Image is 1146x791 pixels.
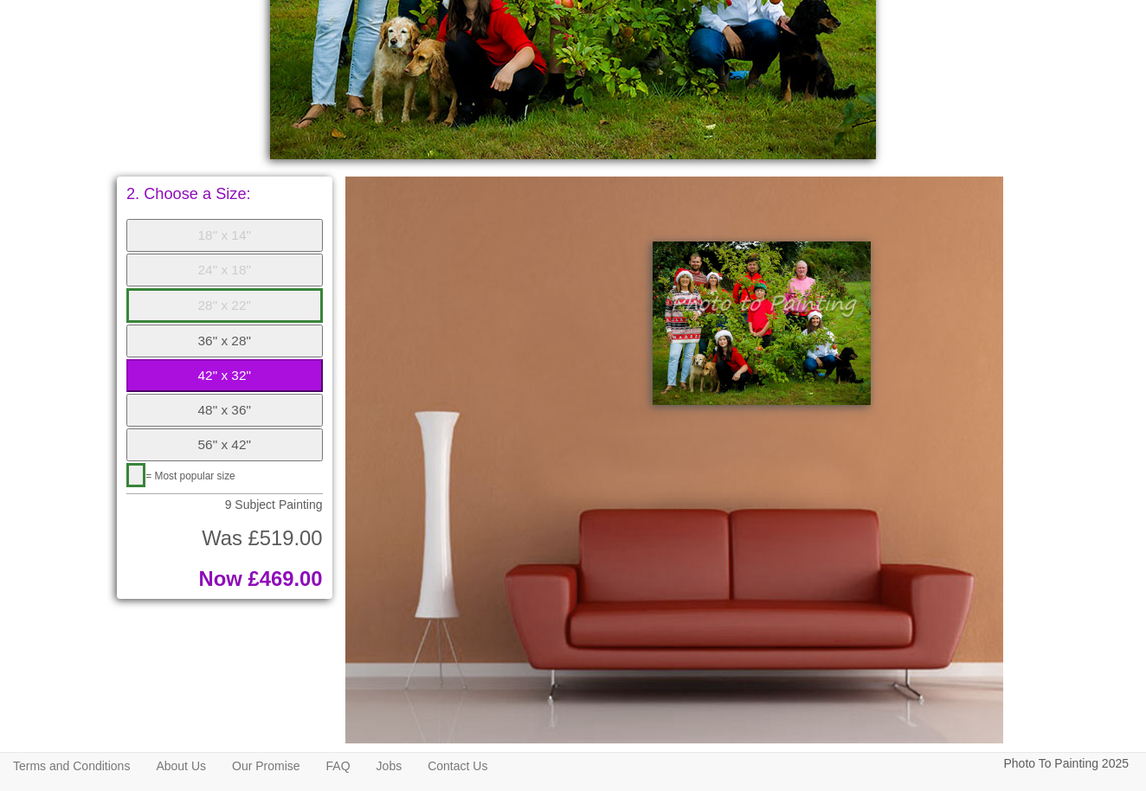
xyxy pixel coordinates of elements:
p: 9 Subject Painting [126,498,323,511]
a: About Us [143,753,219,779]
a: Contact Us [415,753,500,779]
img: Please click the buttons to see your painting on the wall [345,177,1004,743]
a: FAQ [313,753,364,779]
p: 2. Choose a Size: [126,186,323,202]
button: 18" x 14" [126,219,323,252]
img: Painting [653,241,871,406]
span: £469.00 [248,567,322,590]
button: 36" x 28" [126,325,323,357]
button: 24" x 18" [126,254,323,286]
a: Our Promise [219,753,313,779]
span: Was £519.00 [202,526,322,550]
button: 56" x 42" [126,428,323,461]
span: = Most popular size [145,470,235,482]
button: 28" x 22" [126,288,323,323]
a: Jobs [364,753,415,779]
button: 42" x 32" [126,359,323,392]
span: Now [199,567,242,590]
button: 48" x 36" [126,394,323,427]
p: Photo To Painting 2025 [1003,753,1129,775]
